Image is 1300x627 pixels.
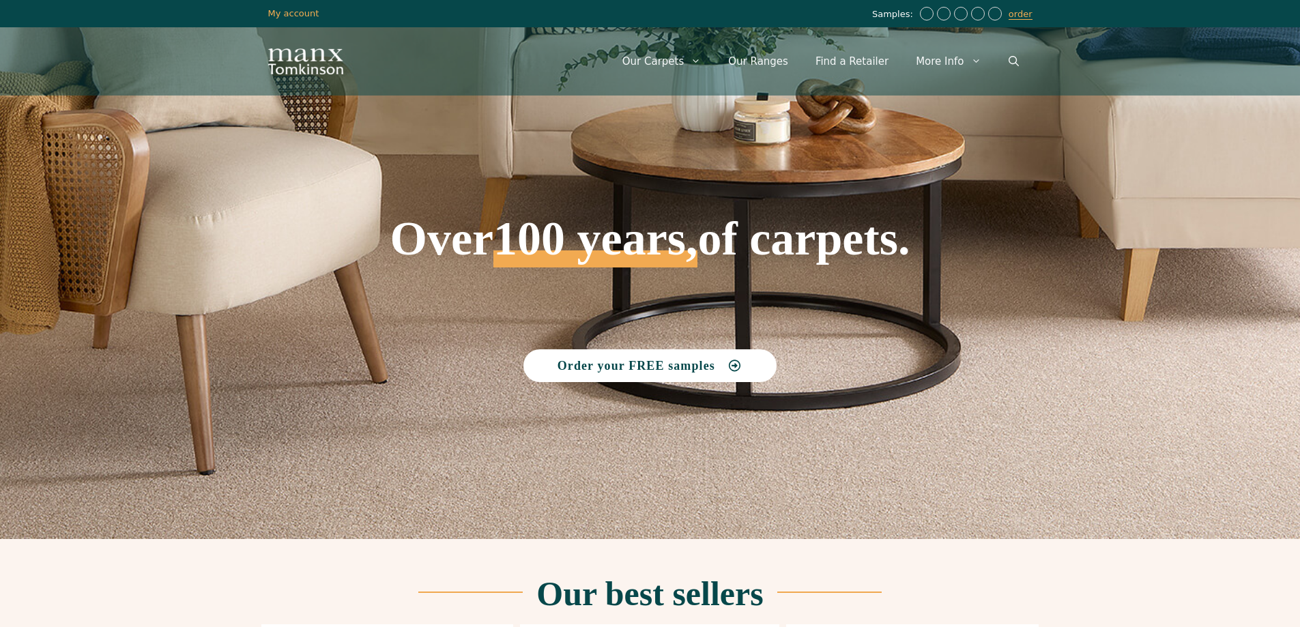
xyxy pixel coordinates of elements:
[902,41,994,82] a: More Info
[493,227,697,267] span: 100 years,
[872,9,916,20] span: Samples:
[1009,9,1032,20] a: order
[268,48,343,74] img: Manx Tomkinson
[609,41,1032,82] nav: Primary
[523,349,777,382] a: Order your FREE samples
[802,41,902,82] a: Find a Retailer
[995,41,1032,82] a: Open Search Bar
[268,8,319,18] a: My account
[714,41,802,82] a: Our Ranges
[536,577,763,611] h2: Our best sellers
[609,41,715,82] a: Our Carpets
[268,116,1032,267] h1: Over of carpets.
[558,360,715,372] span: Order your FREE samples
